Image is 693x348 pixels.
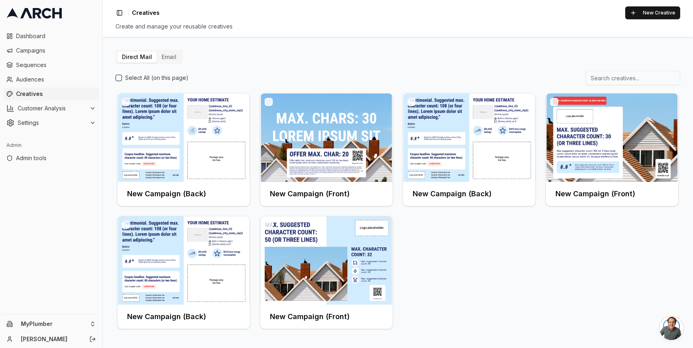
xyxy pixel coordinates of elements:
[413,188,492,199] h3: New Campaign (Back)
[127,311,206,322] h3: New Campaign (Back)
[16,154,96,162] span: Admin tools
[118,94,250,182] img: Front creative for New Campaign (Back)
[18,119,86,127] span: Settings
[3,317,99,330] button: MyPlumber
[3,152,99,165] a: Admin tools
[260,94,393,182] img: Front creative for New Campaign (Front)
[3,116,99,129] button: Settings
[546,94,678,182] img: Front creative for New Campaign (Front)
[3,59,99,71] a: Sequences
[115,22,680,31] div: Create and manage your reusable creatives
[21,335,81,343] a: [PERSON_NAME]
[403,94,535,182] img: Front creative for New Campaign (Back)
[659,316,683,340] a: Open chat
[270,188,350,199] h3: New Campaign (Front)
[16,32,96,40] span: Dashboard
[127,188,206,199] h3: New Campaign (Back)
[3,139,99,152] div: Admin
[21,320,86,328] span: MyPlumber
[625,6,680,19] button: New Creative
[16,47,96,55] span: Campaigns
[3,102,99,115] button: Customer Analysis
[117,51,157,63] button: Direct Mail
[16,75,96,83] span: Audiences
[18,104,86,112] span: Customer Analysis
[3,30,99,43] a: Dashboard
[3,44,99,57] a: Campaigns
[260,216,393,305] img: Front creative for New Campaign (Front)
[3,88,99,100] a: Creatives
[270,311,350,322] h3: New Campaign (Front)
[157,51,181,63] button: Email
[586,71,680,85] input: Search creatives...
[555,188,635,199] h3: New Campaign (Front)
[118,216,250,305] img: Front creative for New Campaign (Back)
[87,334,98,345] button: Log out
[132,9,160,17] nav: breadcrumb
[3,73,99,86] a: Audiences
[16,90,96,98] span: Creatives
[16,61,96,69] span: Sequences
[125,74,188,82] label: Select All (on this page)
[132,9,160,17] span: Creatives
